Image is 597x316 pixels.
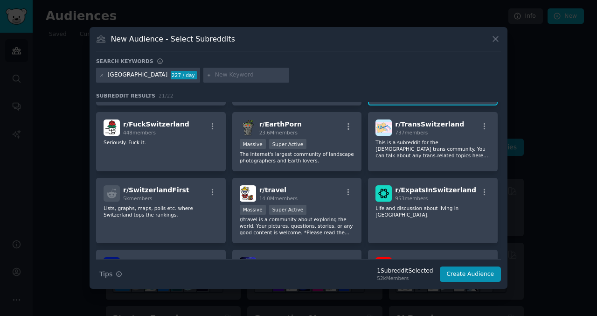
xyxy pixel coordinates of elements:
div: 1 Subreddit Selected [377,267,433,275]
div: 227 / day [171,71,197,79]
img: SwissPersonalFinance [375,257,392,274]
div: Massive [240,205,266,215]
p: This is a subreddit for the [DEMOGRAPHIC_DATA] trans community. You can talk about any trans-rela... [375,139,490,159]
p: Seriously. Fuck it. [104,139,218,146]
p: Lists, graphs, maps, polls etc. where Switzerland tops the rankings. [104,205,218,218]
div: Super Active [269,205,307,215]
span: 14.0M members [259,196,298,201]
div: 52k Members [377,275,433,281]
h3: Search keywords [96,58,153,64]
button: Create Audience [440,267,501,282]
span: r/ EarthPorn [259,120,302,128]
input: New Keyword [215,71,286,79]
h3: New Audience - Select Subreddits [111,34,235,44]
span: 953 members [395,196,428,201]
span: r/ ExpatsInSwitzerland [395,186,476,194]
div: [GEOGRAPHIC_DATA] [108,71,168,79]
img: EarthPorn [240,119,256,136]
span: 23.6M members [259,130,298,135]
span: r/ SwissPersonalFinance [395,258,482,266]
div: Massive [240,139,266,149]
div: Super Active [269,139,307,149]
img: FuckSwitzerland [104,119,120,136]
span: 737 members [395,130,428,135]
span: r/ desitravellers [259,258,316,266]
span: r/ FuckSwitzerland [123,120,189,128]
span: r/ travel [259,186,287,194]
span: 21 / 22 [159,93,174,98]
span: r/ TransSwitzerland [395,120,464,128]
span: 5k members [123,196,153,201]
img: Europetravel [104,257,120,274]
span: 448 members [123,130,156,135]
img: desitravellers [240,257,256,274]
button: Tips [96,266,125,282]
span: Subreddit Results [96,92,155,99]
p: The internet's largest community of landscape photographers and Earth lovers. [240,151,354,164]
img: ExpatsInSwitzerland [375,185,392,202]
img: TransSwitzerland [375,119,392,136]
p: r/travel is a community about exploring the world. Your pictures, questions, stories, or any good... [240,216,354,236]
img: travel [240,185,256,202]
span: r/ SwitzerlandFirst [123,186,189,194]
span: Tips [99,269,112,279]
span: r/ Europetravel [123,258,176,266]
p: Life and discussion about living in [GEOGRAPHIC_DATA]. [375,205,490,218]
